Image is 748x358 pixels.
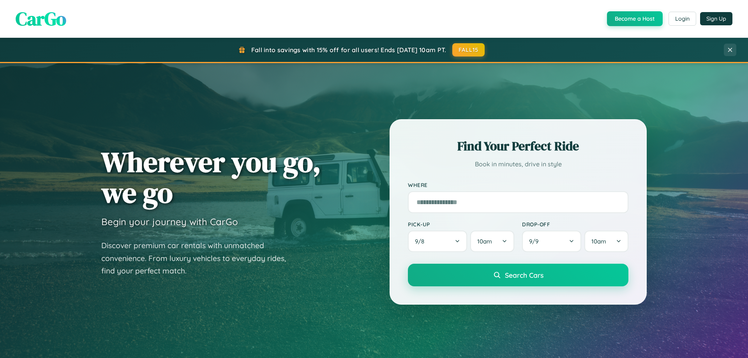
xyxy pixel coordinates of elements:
[477,238,492,245] span: 10am
[607,11,663,26] button: Become a Host
[591,238,606,245] span: 10am
[408,138,628,155] h2: Find Your Perfect Ride
[584,231,628,252] button: 10am
[16,6,66,32] span: CarGo
[522,231,581,252] button: 9/9
[101,146,321,208] h1: Wherever you go, we go
[251,46,446,54] span: Fall into savings with 15% off for all users! Ends [DATE] 10am PT.
[101,216,238,227] h3: Begin your journey with CarGo
[522,221,628,227] label: Drop-off
[505,271,543,279] span: Search Cars
[700,12,732,25] button: Sign Up
[470,231,514,252] button: 10am
[408,159,628,170] p: Book in minutes, drive in style
[408,182,628,188] label: Where
[408,231,467,252] button: 9/8
[669,12,696,26] button: Login
[408,264,628,286] button: Search Cars
[415,238,428,245] span: 9 / 8
[452,43,485,56] button: FALL15
[101,239,296,277] p: Discover premium car rentals with unmatched convenience. From luxury vehicles to everyday rides, ...
[408,221,514,227] label: Pick-up
[529,238,542,245] span: 9 / 9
